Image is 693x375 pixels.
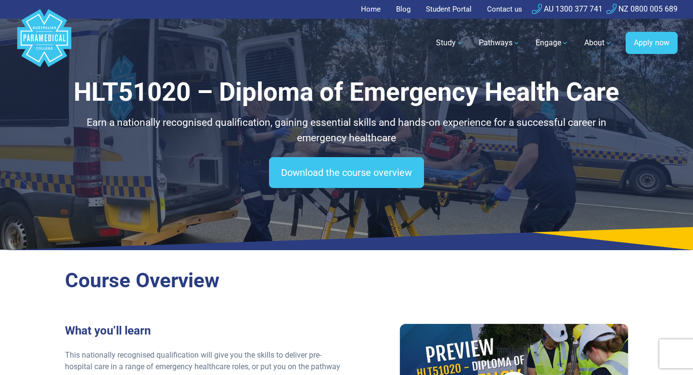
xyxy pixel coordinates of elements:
a: NZ 0800 005 689 [606,4,678,13]
a: Apply now [626,32,678,54]
a: About [578,29,618,56]
a: Study [430,29,469,56]
a: Pathways [473,29,526,56]
a: Download the course overview [269,157,424,188]
a: Engage [530,29,575,56]
h3: What you’ll learn [65,324,341,338]
p: Earn a nationally recognised qualification, gaining essential skills and hands-on experience for ... [65,115,628,146]
a: AU 1300 377 741 [532,4,603,13]
h2: Course Overview [65,268,628,293]
a: Australian Paramedical College [15,19,73,67]
h1: HLT51020 – Diploma of Emergency Health Care [65,77,628,107]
